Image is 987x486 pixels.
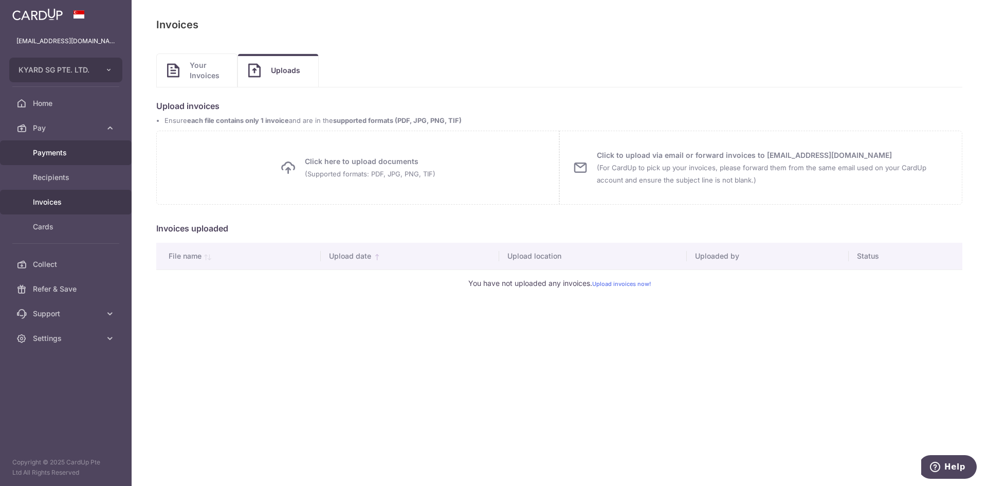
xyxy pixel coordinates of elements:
span: Home [33,98,101,109]
span: Your Invoices [190,60,227,81]
th: Uploaded by [687,243,849,269]
a: Your Invoices [157,54,237,87]
span: Click to upload via email or forward invoices to [EMAIL_ADDRESS][DOMAIN_NAME] [597,149,949,186]
span: Pay [33,123,101,133]
th: Upload location [499,243,687,269]
td: You have not uploaded any invoices. [156,269,962,297]
b: each file contains only 1 invoice [187,117,289,124]
span: Refer & Save [33,284,101,294]
img: Invoice icon Image [167,63,179,78]
iframe: Opens a widget where you can find more information [921,455,977,481]
b: supported formats (PDF, JPG, PNG, TIF) [333,117,462,124]
span: Cards [33,222,101,232]
li: Ensure and are in the [164,116,962,125]
span: Settings [33,333,101,344]
th: Upload date: activate to sort column ascending [321,243,499,269]
a: Uploads [238,54,318,87]
p: Upload invoices [156,100,962,112]
img: CardUp [12,8,63,21]
span: Uploads [271,65,308,76]
span: Click here to upload documents [305,155,435,180]
a: Click to upload via email or forward invoices to [EMAIL_ADDRESS][DOMAIN_NAME] (For CardUp to pick... [559,131,962,205]
small: (Supported formats: PDF, JPG, PNG, TIF) [305,170,435,178]
p: Invoices [156,16,198,33]
span: Recipients [33,172,101,183]
span: Invoices [33,197,101,207]
span: Payments [33,148,101,158]
small: (For CardUp to pick up your invoices, please forward them from the same email used on your CardUp... [597,164,926,184]
button: KYARD SG PTE. LTD. [9,58,122,82]
th: File name: activate to sort column ascending [156,243,321,269]
span: Support [33,309,101,319]
p: [EMAIL_ADDRESS][DOMAIN_NAME] [16,36,115,46]
h5: Invoices uploaded [156,222,962,235]
a: Upload invoices now! [592,280,651,287]
span: Collect [33,259,101,269]
img: Invoice icon Image [248,63,261,78]
th: Status [849,243,962,269]
span: KYARD SG PTE. LTD. [19,65,95,75]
